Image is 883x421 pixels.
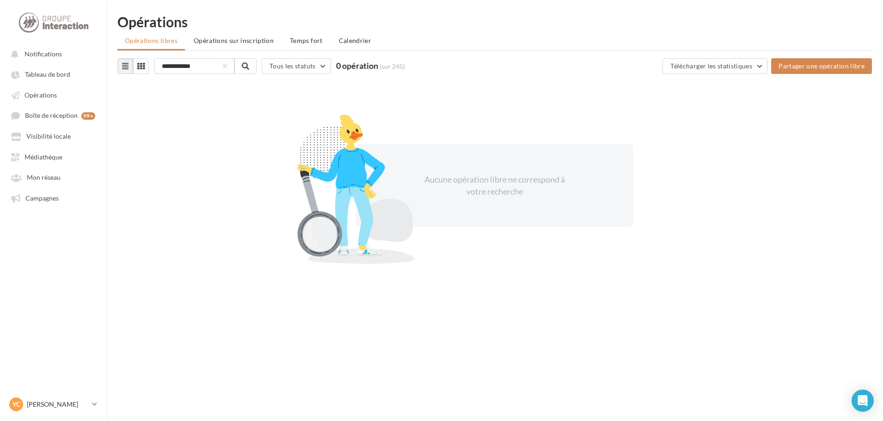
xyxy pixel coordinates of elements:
[380,62,405,70] span: (sur 245)
[25,112,78,120] span: Boîte de réception
[6,148,101,165] a: Médiathèque
[6,128,101,144] a: Visibilité locale
[25,91,57,99] span: Opérations
[194,37,274,44] span: Opérations sur inscription
[771,58,872,74] button: Partager une opération libre
[26,133,71,140] span: Visibilité locale
[25,71,70,79] span: Tableau de bord
[6,189,101,206] a: Campagnes
[6,45,97,62] button: Notifications
[25,153,62,161] span: Médiathèque
[6,86,101,103] a: Opérations
[339,37,372,44] span: Calendrier
[262,58,331,74] button: Tous les statuts
[852,390,874,412] div: Open Intercom Messenger
[117,15,872,29] div: Opérations
[27,174,61,182] span: Mon réseau
[12,400,20,409] span: YC
[670,62,752,70] span: Télécharger les statistiques
[25,50,62,58] span: Notifications
[27,400,88,409] p: [PERSON_NAME]
[336,61,378,71] span: 0 opération
[6,107,101,124] a: Boîte de réception 99+
[25,194,59,202] span: Campagnes
[415,174,574,197] div: Aucune opération libre ne correspond à votre recherche
[290,37,323,44] span: Temps fort
[270,62,316,70] span: Tous les statuts
[662,58,767,74] button: Télécharger les statistiques
[6,66,101,82] a: Tableau de bord
[81,112,95,120] div: 99+
[6,169,101,185] a: Mon réseau
[7,396,99,413] a: YC [PERSON_NAME]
